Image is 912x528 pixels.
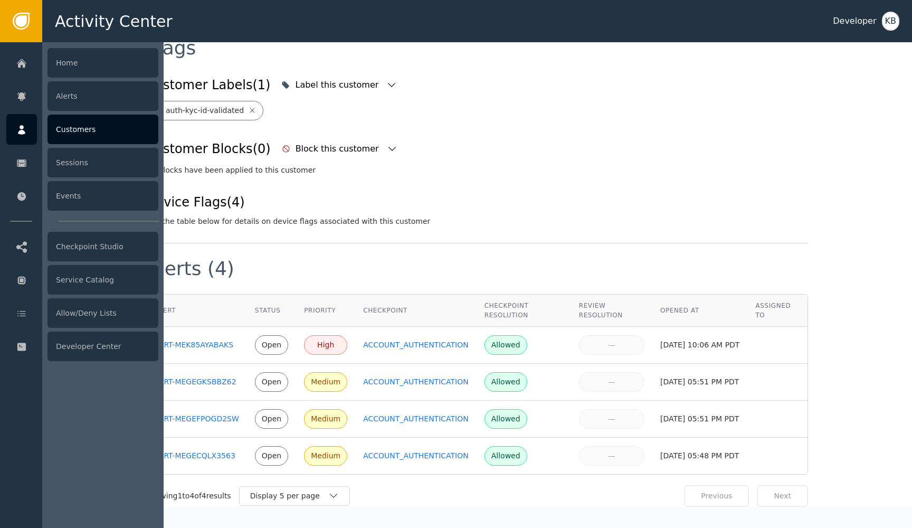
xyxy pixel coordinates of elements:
button: Block this customer [279,137,400,161]
a: Sessions [6,147,158,178]
th: Checkpoint Resolution [477,295,571,327]
div: Alerts (4) [146,259,234,278]
th: Priority [296,295,355,327]
div: Medium [311,450,340,461]
div: Customer Blocks (0) [146,139,271,158]
div: Medium [311,413,340,425]
button: Display 5 per page [239,486,350,506]
a: Home [6,48,158,78]
div: See the table below for details on device flags associated with this customer [146,216,430,227]
div: Customer Labels (1) [146,76,270,95]
a: Alerts [6,81,158,111]
div: [DATE] 05:48 PM PDT [660,450,739,461]
div: auth-kyc-id-validated [166,105,244,116]
div: Customers [47,115,158,144]
a: Service Catalog [6,265,158,295]
div: Display 5 per page [250,491,328,502]
a: ACCOUNT_AUTHENTICATION [363,413,469,425]
a: ACCOUNT_AUTHENTICATION [363,340,469,351]
a: Customers [6,114,158,145]
th: Status [247,295,296,327]
div: Developer [833,15,876,27]
div: Open [262,376,281,388]
div: Allow/Deny Lists [47,298,158,328]
div: [DATE] 10:06 AM PDT [660,340,739,351]
div: — [586,413,638,425]
div: Allowed [491,376,520,388]
div: Checkpoint Studio [47,232,158,261]
div: Home [47,48,158,78]
a: ACCOUNT_AUTHENTICATION [363,376,469,388]
div: Service Catalog [47,265,158,295]
div: Allowed [491,340,520,351]
div: Open [262,340,281,351]
div: Open [262,450,281,461]
div: Allowed [491,413,520,425]
a: Developer Center [6,331,158,362]
th: Assigned To [747,295,807,327]
div: — [586,340,638,351]
div: Allowed [491,450,520,461]
th: Checkpoint [355,295,477,327]
span: Activity Center [55,10,173,33]
button: KB [882,12,899,31]
a: ALRT-MEGEFPOGD2SW [155,413,239,425]
div: High [311,340,340,351]
a: Checkpoint Studio [6,231,158,262]
div: — [586,376,638,388]
a: Events [6,181,158,211]
div: [DATE] 05:51 PM PDT [660,376,739,388]
th: Alert [147,295,247,327]
button: Label this customer [279,73,400,97]
div: Block this customer [296,143,382,155]
div: Events [47,181,158,211]
div: Alerts [47,81,158,111]
a: ACCOUNT_AUTHENTICATION [363,450,469,461]
a: ALRT-MEK85AYABAKS [155,340,239,351]
div: Showing 1 to 4 of 4 results [146,491,231,502]
div: Device Flags (4) [146,193,430,212]
div: Sessions [47,148,158,177]
a: ALRT-MEGEGKSBBZ62 [155,376,239,388]
a: Allow/Deny Lists [6,298,158,328]
div: [DATE] 05:51 PM PDT [660,413,739,425]
th: Opened At [652,295,747,327]
div: Developer Center [47,332,158,361]
div: Open [262,413,281,425]
div: Medium [311,376,340,388]
a: ALRT-MEGECQLX3563 [155,450,239,461]
div: Label this customer [295,79,381,91]
div: — [586,450,638,461]
th: Review Resolution [571,295,652,327]
div: No blocks have been applied to this customer [146,165,808,176]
